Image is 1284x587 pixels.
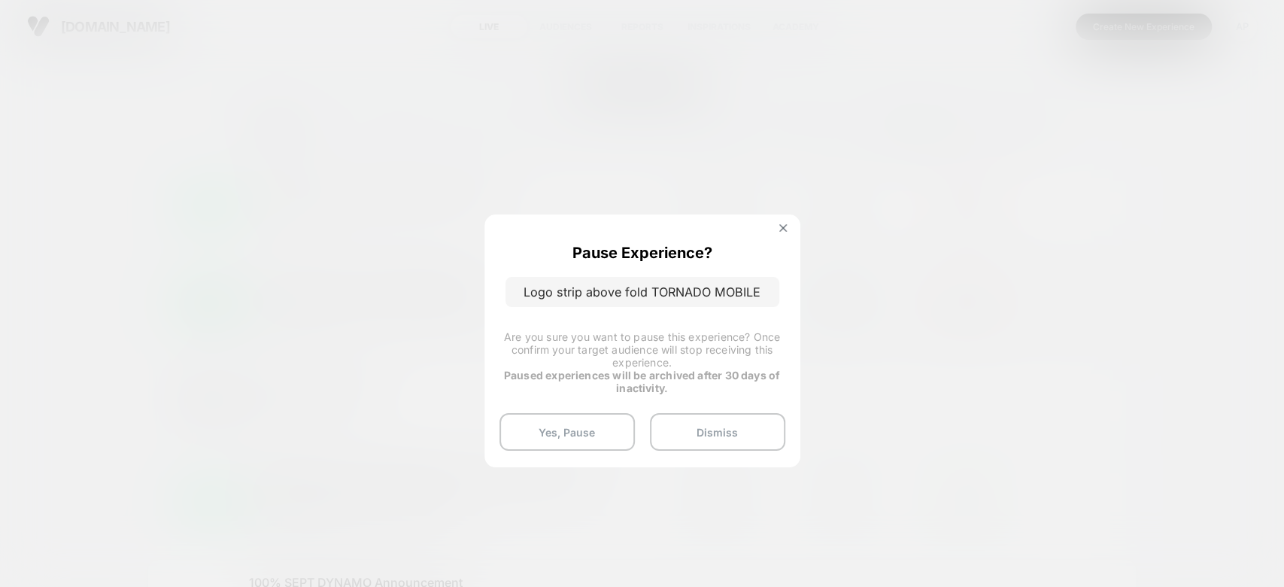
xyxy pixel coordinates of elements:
button: Dismiss [650,413,785,451]
button: Yes, Pause [499,413,635,451]
img: close [779,224,787,232]
strong: Paused experiences will be archived after 30 days of inactivity. [504,369,780,394]
span: Are you sure you want to pause this experience? Once confirm your target audience will stop recei... [504,330,780,369]
p: Logo strip above fold TORNADO MOBILE [505,277,779,307]
p: Pause Experience? [572,244,712,262]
